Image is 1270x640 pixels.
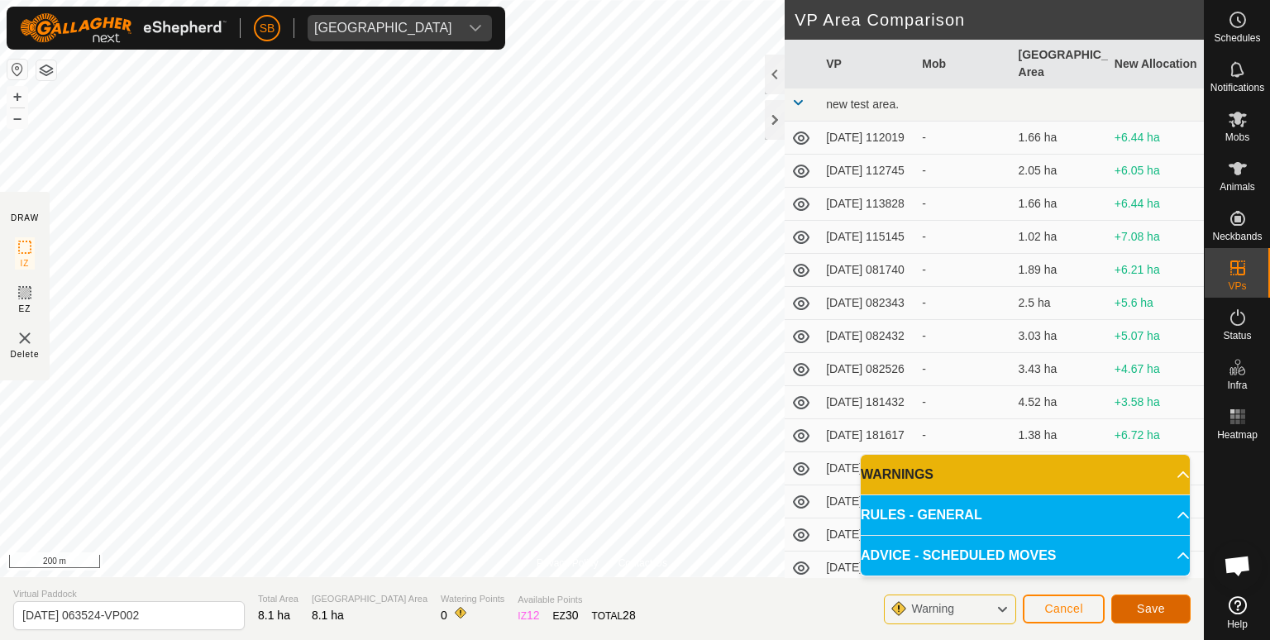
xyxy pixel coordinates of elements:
td: 2.05 ha [1012,155,1108,188]
span: 30 [566,609,579,622]
span: 12 [527,609,540,622]
span: Tangihanga station [308,15,459,41]
span: Cancel [1044,602,1083,615]
span: ADVICE - SCHEDULED MOVES [861,546,1056,566]
th: VP [819,40,915,88]
th: Mob [915,40,1011,88]
span: EZ [19,303,31,315]
button: Cancel [1023,595,1105,623]
span: RULES - GENERAL [861,505,982,525]
span: Animals [1220,182,1255,192]
td: [DATE] 082343 [819,287,915,320]
div: IZ [518,607,539,624]
a: Contact Us [618,556,667,571]
td: [DATE] 082526 [819,353,915,386]
td: [DATE] 112745 [819,155,915,188]
button: Save [1111,595,1191,623]
td: [DATE] 112019 [819,122,915,155]
span: Notifications [1210,83,1264,93]
td: +6.39 ha [1108,452,1204,485]
td: +6.05 ha [1108,155,1204,188]
button: – [7,108,27,128]
div: - [922,261,1005,279]
span: Virtual Paddock [13,587,245,601]
td: +7.08 ha [1108,221,1204,254]
td: 3.03 ha [1012,320,1108,353]
div: EZ [553,607,579,624]
span: Watering Points [441,592,504,606]
td: +5.07 ha [1108,320,1204,353]
td: +4.67 ha [1108,353,1204,386]
td: [DATE] 181617 [819,419,915,452]
span: Available Points [518,593,635,607]
td: 1.66 ha [1012,188,1108,221]
td: [DATE] 140619 [819,518,915,552]
span: Schedules [1214,33,1260,43]
a: Help [1205,590,1270,636]
td: [DATE] 115145 [819,221,915,254]
div: - [922,361,1005,378]
td: [DATE] 140643 [819,552,915,585]
div: - [922,129,1005,146]
span: 8.1 ha [312,609,344,622]
td: +5.6 ha [1108,287,1204,320]
span: 8.1 ha [258,609,290,622]
span: Help [1227,619,1248,629]
span: Neckbands [1212,232,1262,241]
div: - [922,162,1005,179]
td: [DATE] 081740 [819,254,915,287]
img: Gallagher Logo [20,13,227,43]
span: Total Area [258,592,298,606]
p-accordion-header: WARNINGS [861,455,1190,494]
td: 1.66 ha [1012,122,1108,155]
div: DRAW [11,212,39,224]
th: [GEOGRAPHIC_DATA] Area [1012,40,1108,88]
button: Map Layers [36,60,56,80]
span: IZ [21,257,30,270]
td: +3.58 ha [1108,386,1204,419]
div: dropdown trigger [459,15,492,41]
span: Heatmap [1217,430,1258,440]
td: [DATE] 140429 [819,452,915,485]
td: 1.71 ha [1012,452,1108,485]
p-accordion-header: RULES - GENERAL [861,495,1190,535]
div: - [922,427,1005,444]
td: 1.38 ha [1012,419,1108,452]
span: Save [1137,602,1165,615]
td: +6.72 ha [1108,419,1204,452]
span: Infra [1227,380,1247,390]
td: 1.02 ha [1012,221,1108,254]
div: - [922,327,1005,345]
td: [DATE] 113828 [819,188,915,221]
p-accordion-header: ADVICE - SCHEDULED MOVES [861,536,1190,576]
div: - [922,294,1005,312]
div: [GEOGRAPHIC_DATA] [314,21,452,35]
span: VPs [1228,281,1246,291]
div: Open chat [1213,541,1263,590]
td: 3.43 ha [1012,353,1108,386]
td: +6.44 ha [1108,122,1204,155]
div: - [922,394,1005,411]
span: WARNINGS [861,465,933,485]
img: VP [15,328,35,348]
td: +6.21 ha [1108,254,1204,287]
span: Warning [911,602,954,615]
td: 2.5 ha [1012,287,1108,320]
div: TOTAL [592,607,636,624]
a: Privacy Policy [537,556,599,571]
span: [GEOGRAPHIC_DATA] Area [312,592,427,606]
span: new test area. [826,98,899,111]
h2: VP Area Comparison [795,10,1204,30]
div: - [922,228,1005,246]
span: 28 [623,609,636,622]
th: New Allocation [1108,40,1204,88]
div: - [922,195,1005,213]
td: [DATE] 181432 [819,386,915,419]
td: [DATE] 082432 [819,320,915,353]
span: 0 [441,609,447,622]
button: + [7,87,27,107]
span: Delete [11,348,40,361]
button: Reset Map [7,60,27,79]
span: Status [1223,331,1251,341]
td: 4.52 ha [1012,386,1108,419]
